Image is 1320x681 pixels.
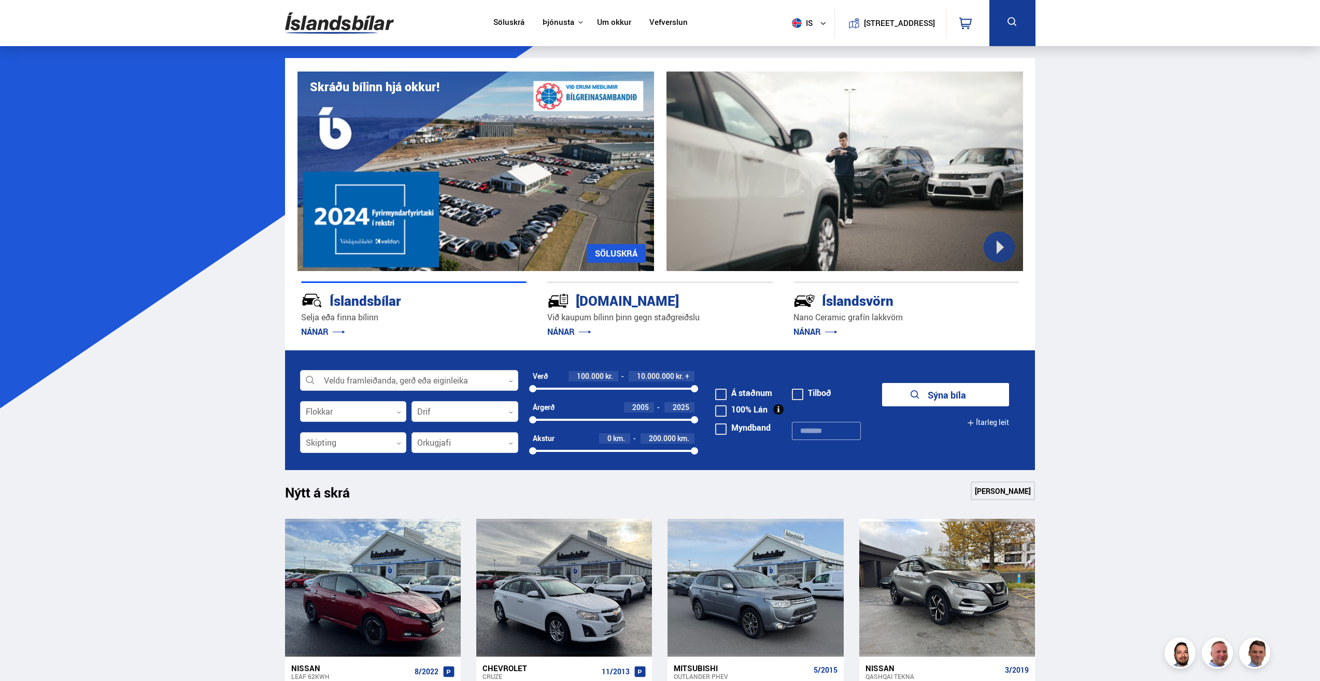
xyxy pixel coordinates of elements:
[840,8,941,38] a: [STREET_ADDRESS]
[301,311,527,323] p: Selja eða finna bílinn
[882,383,1009,406] button: Sýna bíla
[814,666,838,674] span: 5/2015
[637,371,674,381] span: 10.000.000
[291,673,410,680] div: Leaf 62KWH
[533,403,555,412] div: Árgerð
[674,673,809,680] div: Outlander PHEV
[1005,666,1029,674] span: 3/2019
[310,80,439,94] h1: Skráðu bílinn hjá okkur!
[547,290,569,311] img: tr5P-W3DuiFaO7aO.svg
[533,372,548,380] div: Verð
[291,663,410,673] div: Nissan
[482,663,598,673] div: Chevrolet
[868,19,931,27] button: [STREET_ADDRESS]
[715,389,772,397] label: Á staðnum
[605,372,613,380] span: kr.
[788,18,814,28] span: is
[676,372,684,380] span: kr.
[792,389,831,397] label: Tilboð
[649,433,676,443] span: 200.000
[649,18,688,29] a: Vefverslun
[1203,639,1234,670] img: siFngHWaQ9KaOqBr.png
[632,402,649,412] span: 2005
[673,402,689,412] span: 2025
[285,6,394,40] img: G0Ugv5HjCgRt.svg
[493,18,524,29] a: Söluskrá
[685,372,689,380] span: +
[971,481,1035,500] a: [PERSON_NAME]
[597,18,631,29] a: Um okkur
[715,405,768,414] label: 100% Lán
[677,434,689,443] span: km.
[587,244,646,263] a: SÖLUSKRÁ
[602,668,630,676] span: 11/2013
[607,433,612,443] span: 0
[674,663,809,673] div: Mitsubishi
[547,291,736,309] div: [DOMAIN_NAME]
[865,663,1001,673] div: Nissan
[547,311,773,323] p: Við kaupum bílinn þinn gegn staðgreiðslu
[865,673,1001,680] div: Qashqai TEKNA
[613,434,625,443] span: km.
[793,291,982,309] div: Íslandsvörn
[533,434,555,443] div: Akstur
[1166,639,1197,670] img: nhp88E3Fdnt1Opn2.png
[577,371,604,381] span: 100.000
[301,290,323,311] img: JRvxyua_JYH6wB4c.svg
[793,290,815,311] img: -Svtn6bYgwAsiwNX.svg
[793,326,838,337] a: NÁNAR
[285,485,368,506] h1: Nýtt á skrá
[792,18,802,28] img: svg+xml;base64,PHN2ZyB4bWxucz0iaHR0cDovL3d3dy53My5vcmcvMjAwMC9zdmciIHdpZHRoPSI1MTIiIGhlaWdodD0iNT...
[547,326,591,337] a: NÁNAR
[1241,639,1272,670] img: FbJEzSuNWCJXmdc-.webp
[482,673,598,680] div: Cruze
[543,18,574,27] button: Þjónusta
[967,411,1009,434] button: Ítarleg leit
[301,291,490,309] div: Íslandsbílar
[301,326,345,337] a: NÁNAR
[788,8,834,38] button: is
[297,72,654,271] img: eKx6w-_Home_640_.png
[793,311,1019,323] p: Nano Ceramic grafín lakkvörn
[415,668,438,676] span: 8/2022
[715,423,771,432] label: Myndband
